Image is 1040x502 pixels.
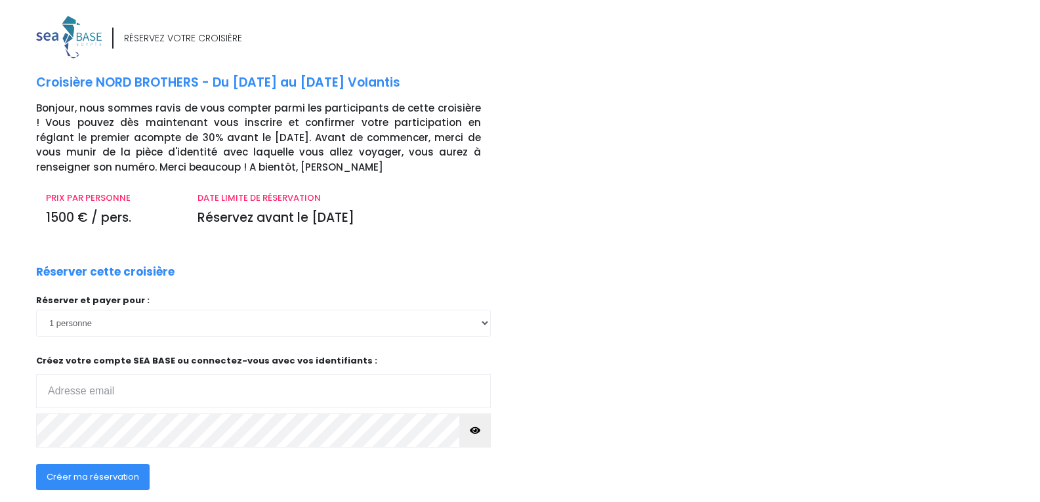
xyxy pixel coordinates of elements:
p: Réserver cette croisière [36,264,175,281]
p: DATE LIMITE DE RÉSERVATION [198,192,481,205]
p: PRIX PAR PERSONNE [46,192,178,205]
button: Créer ma réservation [36,464,150,490]
p: Réservez avant le [DATE] [198,209,481,228]
p: Croisière NORD BROTHERS - Du [DATE] au [DATE] Volantis [36,73,510,93]
p: 1500 € / pers. [46,209,178,228]
div: RÉSERVEZ VOTRE CROISIÈRE [124,31,242,45]
p: Réserver et payer pour : [36,294,491,307]
p: Créez votre compte SEA BASE ou connectez-vous avec vos identifiants : [36,354,491,409]
input: Adresse email [36,374,491,408]
img: logo_color1.png [36,16,102,58]
span: Créer ma réservation [47,471,139,483]
p: Bonjour, nous sommes ravis de vous compter parmi les participants de cette croisière ! Vous pouve... [36,101,510,175]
